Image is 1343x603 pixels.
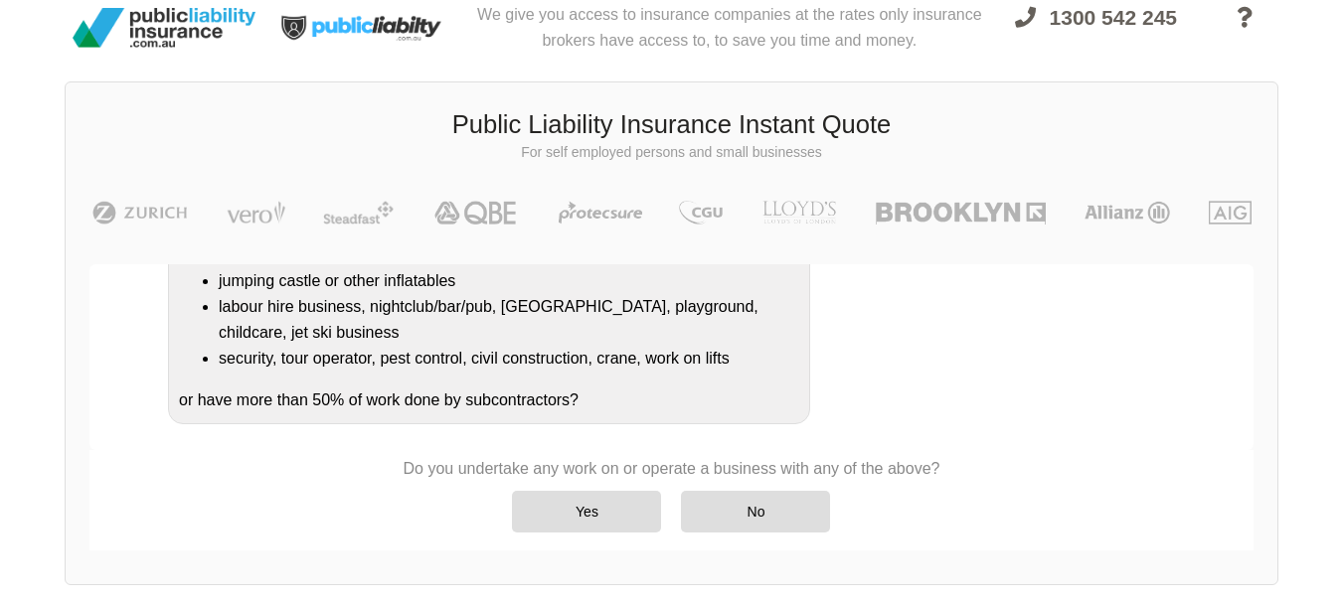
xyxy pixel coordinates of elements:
img: QBE | Public Liability Insurance [422,201,530,225]
img: Protecsure | Public Liability Insurance [551,201,651,225]
img: Allianz | Public Liability Insurance [1075,201,1180,225]
p: For self employed persons and small businesses [81,143,1262,163]
p: Do you undertake any work on or operate a business with any of the above? [404,458,940,480]
h3: Public Liability Insurance Instant Quote [81,107,1262,143]
img: LLOYD's | Public Liability Insurance [752,201,847,225]
div: Yes [512,491,661,532]
li: jumping castle or other inflatables [219,268,799,294]
li: labour hire business, nightclub/bar/pub, [GEOGRAPHIC_DATA], playground, childcare, jet ski business [219,294,799,346]
li: security, tour operator, pest control, civil construction, crane, work on lifts [219,346,799,372]
span: 1300 542 245 [1050,6,1177,29]
img: Zurich | Public Liability Insurance [84,201,196,225]
img: Steadfast | Public Liability Insurance [315,201,403,225]
img: AIG | Public Liability Insurance [1201,201,1259,225]
img: CGU | Public Liability Insurance [671,201,731,225]
img: Vero | Public Liability Insurance [218,201,294,225]
img: Brooklyn | Public Liability Insurance [868,201,1054,225]
div: No [681,491,830,532]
